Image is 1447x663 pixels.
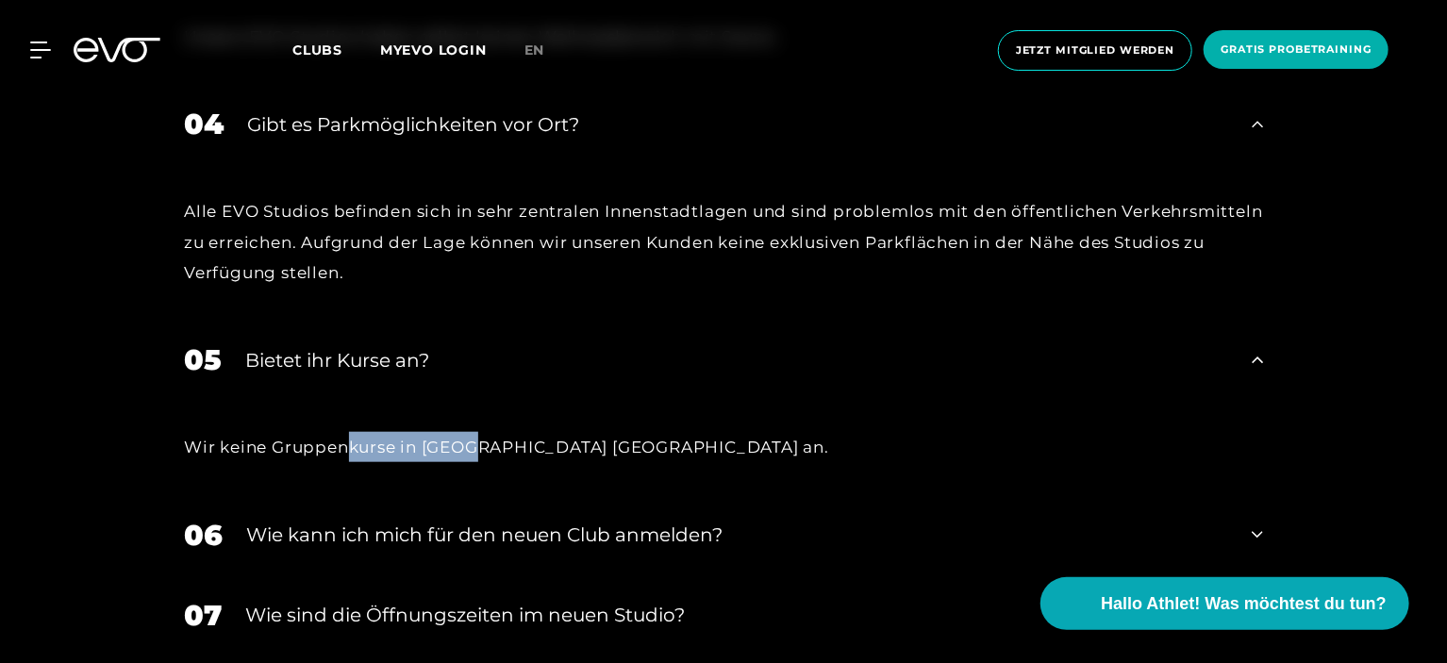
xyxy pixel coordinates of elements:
[1198,30,1394,71] a: Gratis Probetraining
[1101,591,1387,617] span: Hallo Athlet! Was möchtest du tun?
[292,41,380,58] a: Clubs
[524,41,545,58] span: en
[184,103,224,145] div: 04
[292,41,342,58] span: Clubs
[245,346,1228,374] div: Bietet ihr Kurse an?
[246,521,1228,549] div: Wie kann ich mich für den neuen Club anmelden?
[184,339,222,381] div: 05
[1040,577,1409,630] button: Hallo Athlet! Was möchtest du tun?
[1016,42,1174,58] span: Jetzt Mitglied werden
[184,432,1263,462] div: Wir keine Gruppenkurse in [GEOGRAPHIC_DATA] [GEOGRAPHIC_DATA] an.
[184,514,223,556] div: 06
[247,110,1228,139] div: Gibt es Parkmöglichkeiten vor Ort?
[380,41,487,58] a: MYEVO LOGIN
[245,601,1228,629] div: ​Wie sind die Öffnungszeiten im neuen Studio?
[1221,41,1372,58] span: Gratis Probetraining
[524,40,568,61] a: en
[184,196,1263,288] div: Alle EVO Studios befinden sich in sehr zentralen Innenstadtlagen und sind problemlos mit den öffe...
[992,30,1198,71] a: Jetzt Mitglied werden
[184,594,222,637] div: 07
